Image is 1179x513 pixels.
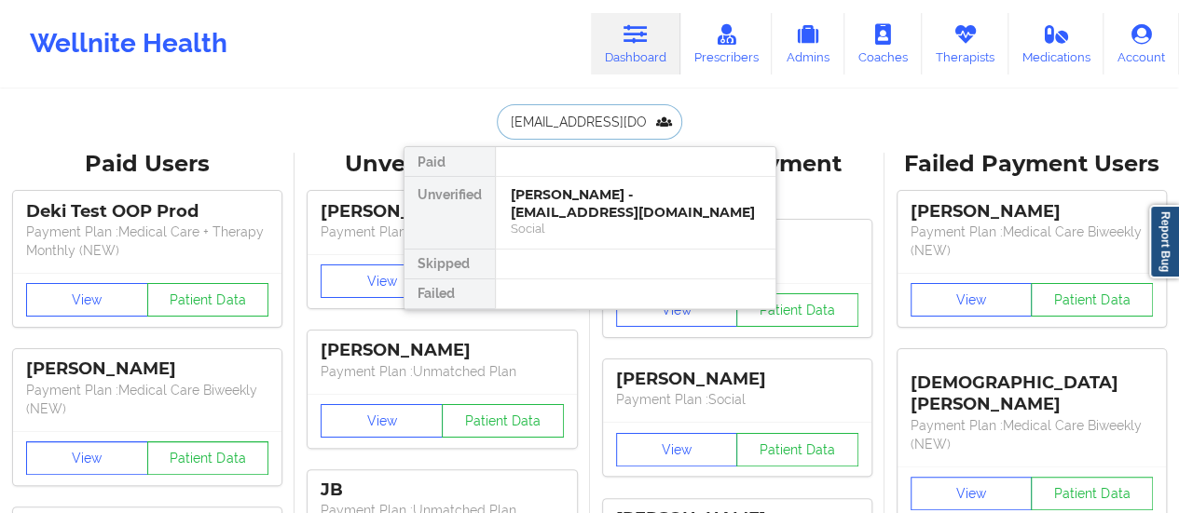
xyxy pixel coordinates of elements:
[1031,283,1153,317] button: Patient Data
[911,223,1153,260] p: Payment Plan : Medical Care Biweekly (NEW)
[911,201,1153,223] div: [PERSON_NAME]
[26,358,268,380] div: [PERSON_NAME]
[147,283,269,317] button: Patient Data
[680,13,773,74] a: Prescribers
[442,404,564,438] button: Patient Data
[736,433,858,466] button: Patient Data
[616,433,738,466] button: View
[13,150,281,179] div: Paid Users
[911,477,1033,510] button: View
[308,150,576,179] div: Unverified Users
[911,416,1153,453] p: Payment Plan : Medical Care Biweekly (NEW)
[844,13,922,74] a: Coaches
[1149,205,1179,278] a: Report Bug
[404,147,495,177] div: Paid
[26,201,268,223] div: Deki Test OOP Prod
[591,13,680,74] a: Dashboard
[321,340,563,361] div: [PERSON_NAME]
[321,201,563,223] div: [PERSON_NAME]
[147,441,269,475] button: Patient Data
[616,369,858,390] div: [PERSON_NAME]
[26,441,148,475] button: View
[911,358,1153,415] div: [DEMOGRAPHIC_DATA][PERSON_NAME]
[321,362,563,381] p: Payment Plan : Unmatched Plan
[616,293,738,327] button: View
[321,479,563,501] div: JB
[321,264,443,298] button: View
[26,223,268,260] p: Payment Plan : Medical Care + Therapy Monthly (NEW)
[404,177,495,250] div: Unverified
[736,293,858,327] button: Patient Data
[26,283,148,317] button: View
[321,404,443,438] button: View
[511,221,761,236] div: Social
[404,279,495,309] div: Failed
[1031,477,1153,510] button: Patient Data
[1008,13,1104,74] a: Medications
[321,223,563,241] p: Payment Plan : Unmatched Plan
[898,150,1166,179] div: Failed Payment Users
[511,186,761,221] div: [PERSON_NAME] - [EMAIL_ADDRESS][DOMAIN_NAME]
[616,390,858,409] p: Payment Plan : Social
[1104,13,1179,74] a: Account
[26,381,268,418] p: Payment Plan : Medical Care Biweekly (NEW)
[404,250,495,279] div: Skipped
[911,283,1033,317] button: View
[772,13,844,74] a: Admins
[922,13,1008,74] a: Therapists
